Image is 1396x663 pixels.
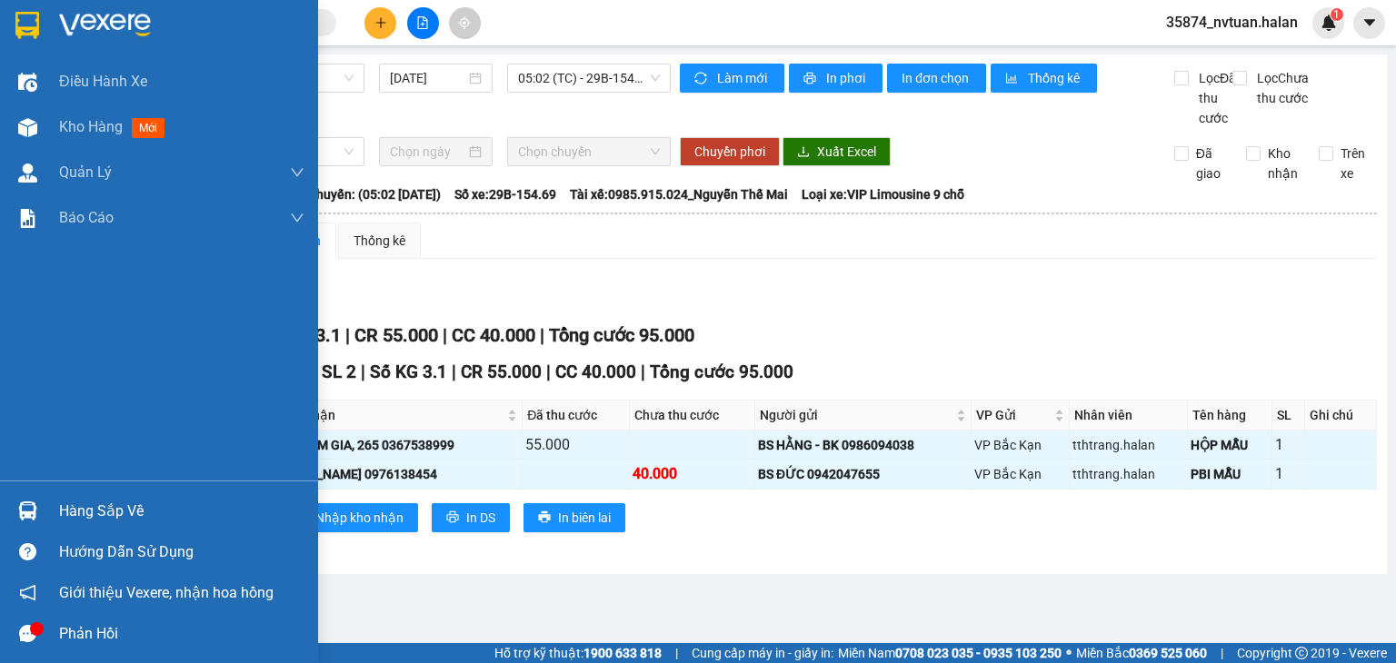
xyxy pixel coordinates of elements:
div: Thống kê [354,231,405,251]
span: In biên lai [558,508,611,528]
span: Chọn chuyến [518,138,661,165]
span: Người gửi [760,405,952,425]
button: file-add [407,7,439,39]
button: syncLàm mới [680,64,784,93]
span: Lọc Đã thu cước [1192,68,1239,128]
div: Hướng dẫn sử dụng [59,539,304,566]
span: | [540,324,544,346]
span: question-circle [19,543,36,560]
span: Đã giao [1189,143,1233,183]
span: 05:02 (TC) - 29B-154.69 [518,64,661,92]
span: Chuyến: (05:02 [DATE]) [308,184,441,204]
th: Chưa thu cước [630,401,755,430]
div: 55.000 [525,433,625,456]
span: Quản Lý [59,161,112,183]
span: CR 55.000 [461,361,542,382]
strong: 0369 525 060 [1129,646,1207,660]
button: plus [364,7,396,39]
button: aim [449,7,481,39]
td: VP Bắc Kạn [972,430,1070,460]
span: | [1221,643,1223,663]
button: downloadXuất Excel [783,137,891,166]
span: Thống kê [1028,68,1082,88]
span: Hỗ trợ kỹ thuật: [494,643,662,663]
sup: 1 [1331,8,1343,21]
button: bar-chartThống kê [991,64,1097,93]
div: tthtrang.halan [1072,464,1184,484]
div: BS ĐỨC 0942047655 [758,464,968,484]
div: tthtrang.halan [1072,435,1184,455]
button: caret-down [1353,7,1385,39]
th: Đã thu cước [523,401,629,430]
span: Tài xế: 0985.915.024_Nguyễn Thế Mai [570,184,788,204]
div: Hàng sắp về [59,498,304,525]
span: SL 2 [322,361,356,382]
div: LABO ĐÀM GIA, 265 0367538999 [264,435,520,455]
img: solution-icon [18,209,37,228]
div: 40.000 [633,462,752,485]
div: 1 [1275,462,1301,485]
div: 1 [1275,433,1301,456]
span: copyright [1295,647,1308,659]
button: Chuyển phơi [680,137,780,166]
span: down [290,211,304,225]
div: HỘP MẪU [1191,435,1269,455]
span: bar-chart [1005,72,1021,86]
input: Chọn ngày [390,142,464,162]
img: warehouse-icon [18,118,37,137]
span: | [675,643,678,663]
th: Nhân viên [1070,401,1188,430]
span: notification [19,584,36,601]
span: CC 40.000 [555,361,636,382]
th: Tên hàng [1188,401,1272,430]
span: Số xe: 29B-154.69 [454,184,556,204]
span: aim [458,16,471,29]
span: sync [694,72,710,86]
button: printerIn biên lai [523,503,625,532]
td: VP Bắc Kạn [972,460,1070,489]
div: VP Bắc Kạn [974,464,1066,484]
span: Số KG 3.1 [370,361,447,382]
span: Làm mới [717,68,770,88]
span: plus [374,16,387,29]
span: Miền Bắc [1076,643,1207,663]
span: Người nhận [266,405,504,425]
img: warehouse-icon [18,73,37,92]
img: warehouse-icon [18,163,37,183]
span: | [452,361,456,382]
span: message [19,625,36,642]
span: | [361,361,365,382]
div: VP Bắc Kạn [974,435,1066,455]
div: Phản hồi [59,620,304,648]
span: CR 55.000 [354,324,438,346]
span: | [641,361,645,382]
div: PBI MẪU [1191,464,1269,484]
span: ⚪️ [1066,649,1072,657]
span: | [546,361,551,382]
span: printer [803,72,819,86]
button: printerIn DS [432,503,510,532]
span: 1 [1333,8,1340,21]
span: Báo cáo [59,206,114,229]
span: caret-down [1361,15,1378,31]
span: file-add [416,16,429,29]
span: Giới thiệu Vexere, nhận hoa hồng [59,581,274,604]
span: printer [446,510,459,525]
span: Kho nhận [1261,143,1305,183]
span: mới [132,118,165,138]
span: Cung cấp máy in - giấy in: [692,643,833,663]
span: Xuất Excel [817,142,876,162]
span: Loại xe: VIP Limousine 9 chỗ [802,184,964,204]
span: | [443,324,447,346]
span: Trên xe [1333,143,1378,183]
img: icon-new-feature [1321,15,1337,31]
div: [PERSON_NAME] 0976138454 [264,464,520,484]
img: logo-vxr [15,12,39,39]
span: Miền Nam [838,643,1062,663]
button: downloadNhập kho nhận [281,503,418,532]
span: Điều hành xe [59,70,147,93]
span: | [345,324,350,346]
span: Tổng cước 95.000 [650,361,793,382]
span: Lọc Chưa thu cước [1250,68,1320,108]
input: 15/09/2025 [390,68,464,88]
